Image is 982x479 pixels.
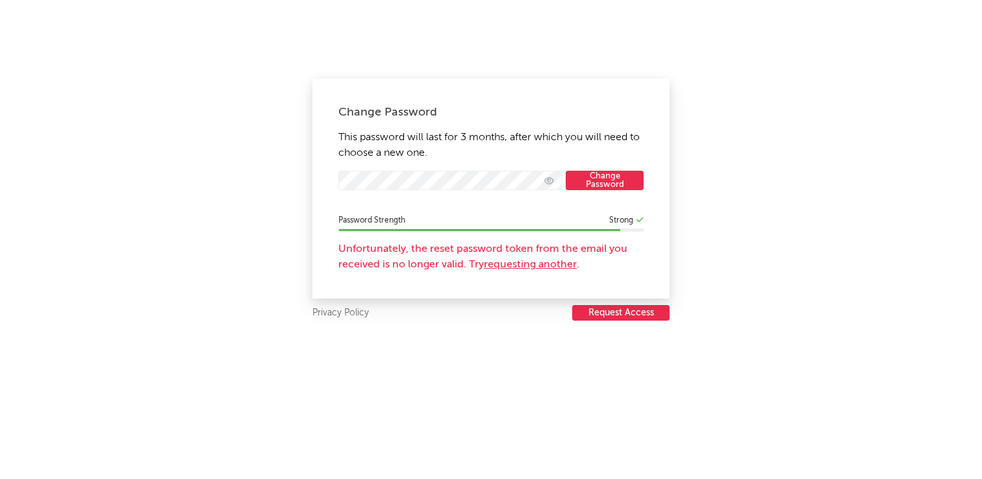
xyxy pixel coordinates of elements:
[338,213,644,228] div: Password Strength
[312,305,369,321] a: Privacy Policy
[566,171,644,190] button: Change Password
[484,260,577,270] a: requesting another
[572,305,670,321] button: Request Access
[312,79,670,299] div: This password will last for 3 months, after which you will need to choose a new one.
[338,241,644,273] div: Unfortunately, the reset password token from the email you received is no longer valid. Try .
[338,104,644,120] div: Change Password
[609,213,633,228] div: Strong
